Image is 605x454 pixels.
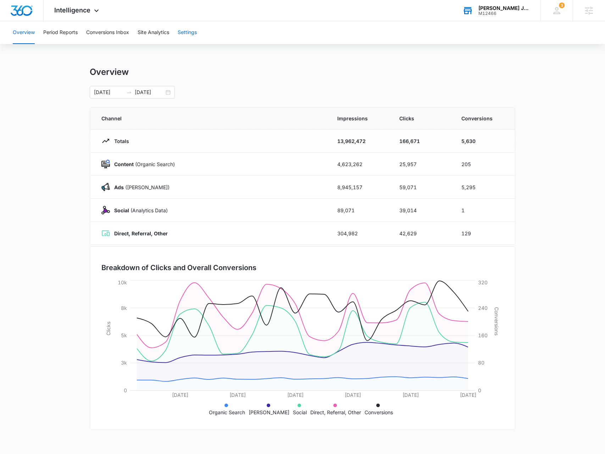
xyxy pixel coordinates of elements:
[114,161,134,167] strong: Content
[329,199,391,222] td: 89,071
[121,360,127,366] tspan: 3k
[110,137,129,145] p: Totals
[478,387,481,393] tspan: 0
[453,199,515,222] td: 1
[138,21,169,44] button: Site Analytics
[559,2,565,8] div: notifications count
[249,409,289,416] p: [PERSON_NAME]
[461,115,504,122] span: Conversions
[478,11,530,16] div: account id
[478,332,488,338] tspan: 160
[453,153,515,176] td: 205
[391,130,453,153] td: 166,671
[135,88,164,96] input: End date
[229,392,246,398] tspan: [DATE]
[101,183,110,191] img: Ads
[101,160,110,168] img: Content
[478,279,488,285] tspan: 320
[453,130,515,153] td: 5,630
[329,130,391,153] td: 13,962,472
[494,307,500,335] tspan: Conversions
[86,21,129,44] button: Conversions Inbox
[54,6,90,14] span: Intelligence
[391,222,453,245] td: 42,629
[329,153,391,176] td: 4,623,262
[94,88,123,96] input: Start date
[105,322,111,335] tspan: Clicks
[126,89,132,95] span: to
[310,409,361,416] p: Direct, Referral, Other
[337,115,382,122] span: Impressions
[453,176,515,199] td: 5,295
[209,409,245,416] p: Organic Search
[124,387,127,393] tspan: 0
[172,392,188,398] tspan: [DATE]
[403,392,419,398] tspan: [DATE]
[478,5,530,11] div: account name
[126,89,132,95] span: swap-right
[391,153,453,176] td: 25,957
[460,392,476,398] tspan: [DATE]
[121,305,127,311] tspan: 8k
[114,230,168,236] strong: Direct, Referral, Other
[101,262,256,273] h3: Breakdown of Clicks and Overall Conversions
[399,115,444,122] span: Clicks
[329,222,391,245] td: 304,982
[114,207,129,213] strong: Social
[13,21,35,44] button: Overview
[329,176,391,199] td: 8,945,157
[287,392,304,398] tspan: [DATE]
[43,21,78,44] button: Period Reports
[101,115,320,122] span: Channel
[110,160,175,168] p: (Organic Search)
[121,332,127,338] tspan: 5k
[110,184,170,191] p: ([PERSON_NAME])
[90,67,129,77] h1: Overview
[391,199,453,222] td: 39,014
[345,392,361,398] tspan: [DATE]
[391,176,453,199] td: 59,071
[453,222,515,245] td: 129
[365,409,393,416] p: Conversions
[478,305,488,311] tspan: 240
[114,184,124,190] strong: Ads
[178,21,197,44] button: Settings
[293,409,307,416] p: Social
[110,207,168,214] p: (Analytics Data)
[101,206,110,214] img: Social
[118,279,127,285] tspan: 10k
[559,2,565,8] span: 3
[478,360,484,366] tspan: 80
